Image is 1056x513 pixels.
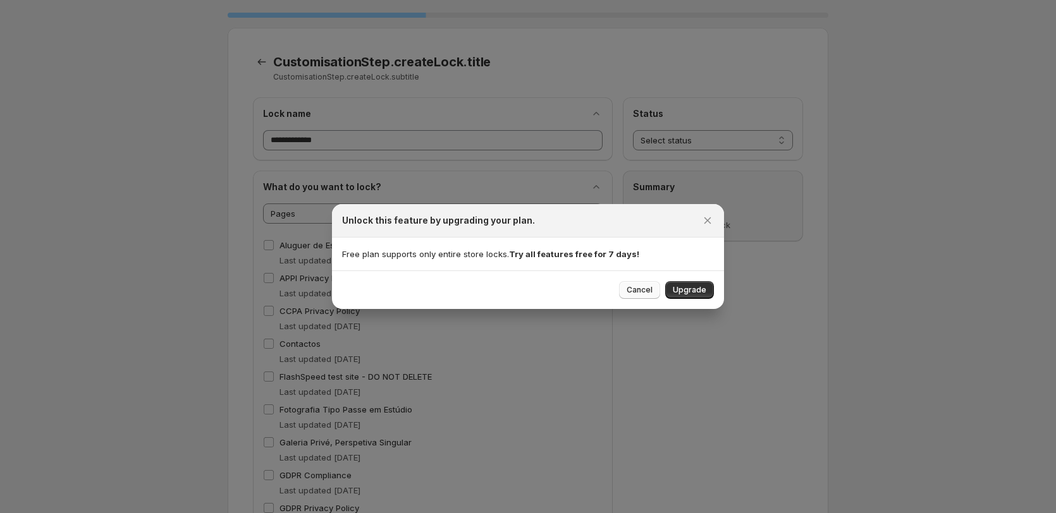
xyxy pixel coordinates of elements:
h2: Unlock this feature by upgrading your plan. [342,214,535,227]
span: Cancel [627,285,653,295]
button: Upgrade [665,281,714,299]
p: Free plan supports only entire store locks. [342,248,714,260]
button: Close [699,212,716,229]
strong: Try all features free for 7 days! [509,249,639,259]
button: Cancel [619,281,660,299]
span: Upgrade [673,285,706,295]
